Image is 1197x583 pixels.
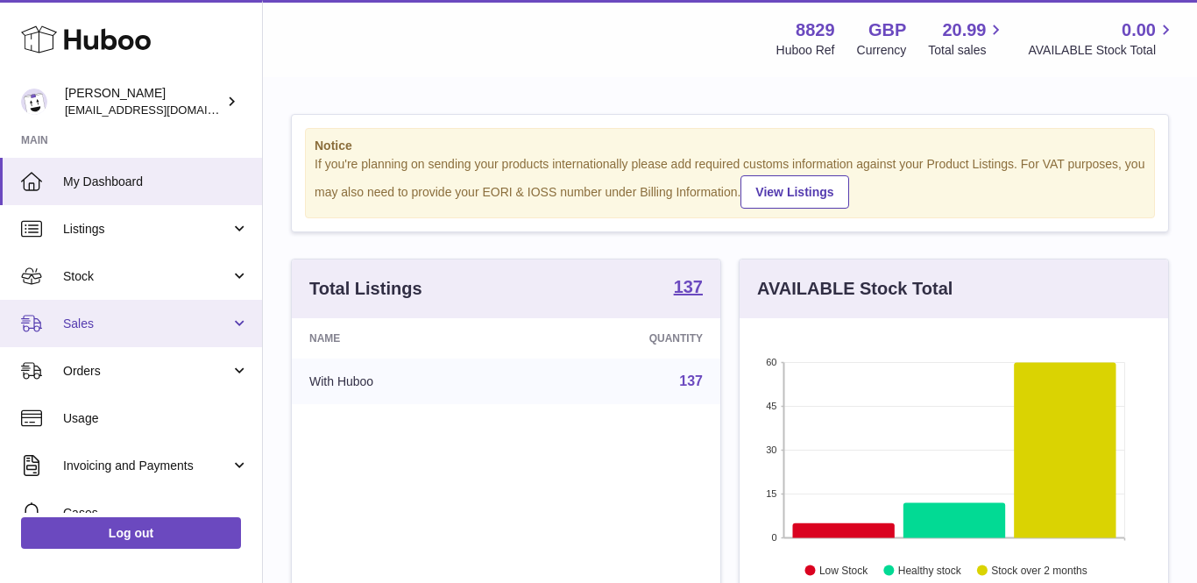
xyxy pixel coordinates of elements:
span: Orders [63,363,230,380]
strong: Notice [315,138,1145,154]
strong: 8829 [796,18,835,42]
div: Huboo Ref [776,42,835,59]
span: My Dashboard [63,174,249,190]
th: Quantity [518,318,720,359]
a: View Listings [740,175,848,209]
text: 60 [766,357,776,367]
strong: GBP [868,18,906,42]
strong: 137 [674,278,703,295]
span: Sales [63,316,230,332]
span: Usage [63,410,249,427]
div: If you're planning on sending your products internationally please add required customs informati... [315,156,1145,209]
span: 20.99 [942,18,986,42]
span: Total sales [928,42,1006,59]
span: Invoicing and Payments [63,458,230,474]
span: Cases [63,505,249,522]
div: Currency [857,42,907,59]
span: Listings [63,221,230,238]
span: Stock [63,268,230,285]
th: Name [292,318,518,359]
td: With Huboo [292,359,518,404]
a: 137 [674,278,703,299]
a: 20.99 Total sales [928,18,1006,59]
text: Healthy stock [898,564,962,576]
text: 45 [766,401,776,411]
a: 137 [679,373,703,388]
span: [EMAIL_ADDRESS][DOMAIN_NAME] [65,103,258,117]
text: 0 [771,532,776,543]
text: Stock over 2 months [991,564,1087,576]
text: Low Stock [819,564,868,576]
h3: AVAILABLE Stock Total [757,277,953,301]
span: 0.00 [1122,18,1156,42]
div: [PERSON_NAME] [65,85,223,118]
span: AVAILABLE Stock Total [1028,42,1176,59]
img: commandes@kpmatech.com [21,89,47,115]
h3: Total Listings [309,277,422,301]
a: Log out [21,517,241,549]
text: 15 [766,488,776,499]
a: 0.00 AVAILABLE Stock Total [1028,18,1176,59]
text: 30 [766,444,776,455]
